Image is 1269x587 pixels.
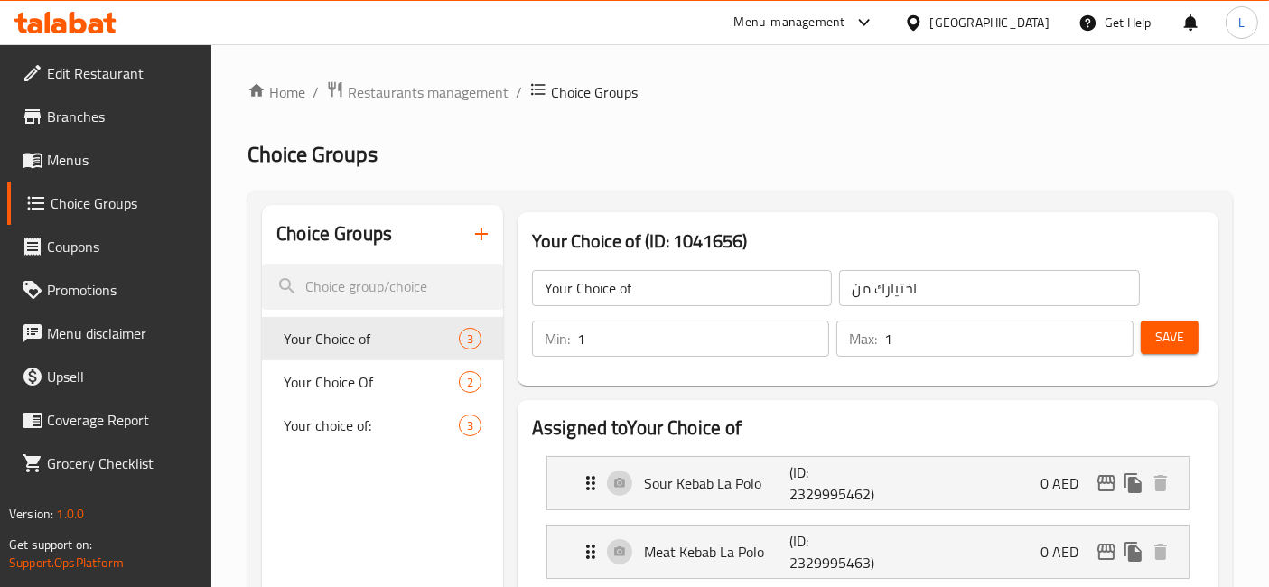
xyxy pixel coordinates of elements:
[734,12,845,33] div: Menu-management
[7,182,212,225] a: Choice Groups
[1120,538,1147,565] button: duplicate
[1238,13,1245,33] span: L
[9,551,124,574] a: Support.OpsPlatform
[1093,470,1120,497] button: edit
[930,13,1050,33] div: [GEOGRAPHIC_DATA]
[9,502,53,526] span: Version:
[532,449,1204,517] li: Expand
[262,317,503,360] div: Your Choice of3
[532,227,1204,256] h3: Your Choice of (ID: 1041656)
[313,81,319,103] li: /
[262,264,503,310] input: search
[460,374,481,391] span: 2
[7,95,212,138] a: Branches
[547,457,1189,509] div: Expand
[789,461,887,505] p: (ID: 2329995462)
[51,192,198,214] span: Choice Groups
[276,220,392,247] h2: Choice Groups
[1155,326,1184,349] span: Save
[460,331,481,348] span: 3
[516,81,522,103] li: /
[47,149,198,171] span: Menus
[247,134,378,174] span: Choice Groups
[551,81,638,103] span: Choice Groups
[1040,541,1093,563] p: 0 AED
[7,51,212,95] a: Edit Restaurant
[460,417,481,434] span: 3
[47,62,198,84] span: Edit Restaurant
[47,409,198,431] span: Coverage Report
[7,355,212,398] a: Upsell
[1147,470,1174,497] button: delete
[47,236,198,257] span: Coupons
[459,371,481,393] div: Choices
[7,398,212,442] a: Coverage Report
[459,328,481,349] div: Choices
[7,268,212,312] a: Promotions
[7,442,212,485] a: Grocery Checklist
[532,415,1204,442] h2: Assigned to Your Choice of
[284,371,459,393] span: Your Choice Of
[849,328,877,349] p: Max:
[644,472,789,494] p: Sour Kebab La Polo
[1120,470,1147,497] button: duplicate
[7,312,212,355] a: Menu disclaimer
[47,452,198,474] span: Grocery Checklist
[9,533,92,556] span: Get support on:
[545,328,570,349] p: Min:
[326,80,509,104] a: Restaurants management
[47,279,198,301] span: Promotions
[547,526,1189,578] div: Expand
[47,106,198,127] span: Branches
[644,541,789,563] p: Meat Kebab La Polo
[262,404,503,447] div: Your choice of:3
[262,360,503,404] div: Your Choice Of2
[7,225,212,268] a: Coupons
[1141,321,1199,354] button: Save
[56,502,84,526] span: 1.0.0
[284,415,459,436] span: Your choice of:
[532,517,1204,586] li: Expand
[1147,538,1174,565] button: delete
[348,81,509,103] span: Restaurants management
[247,80,1233,104] nav: breadcrumb
[47,366,198,387] span: Upsell
[1093,538,1120,565] button: edit
[1040,472,1093,494] p: 0 AED
[7,138,212,182] a: Menus
[247,81,305,103] a: Home
[789,530,887,573] p: (ID: 2329995463)
[47,322,198,344] span: Menu disclaimer
[284,328,459,349] span: Your Choice of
